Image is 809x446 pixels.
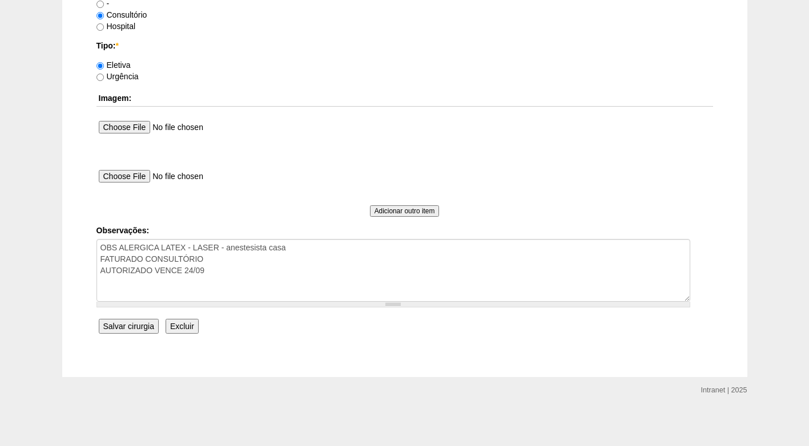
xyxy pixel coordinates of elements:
[166,319,199,334] input: Excluir
[96,12,104,19] input: Consultório
[96,74,104,81] input: Urgência
[99,319,159,334] input: Salvar cirurgia
[96,60,131,70] label: Eletiva
[96,23,104,31] input: Hospital
[96,22,136,31] label: Hospital
[115,41,118,50] span: Este campo é obrigatório.
[96,40,713,51] label: Tipo:
[96,62,104,70] input: Eletiva
[701,384,747,396] div: Intranet | 2025
[370,205,440,217] input: Adicionar outro item
[96,72,139,81] label: Urgência
[96,1,104,8] input: -
[96,90,713,107] th: Imagem:
[96,225,713,236] label: Observações:
[96,239,690,302] textarea: OBS ALERGICA LATEX - LASER FATURADO CONSULTÓRIO AUTORIZADO VENCE 24/09
[96,10,147,19] label: Consultório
